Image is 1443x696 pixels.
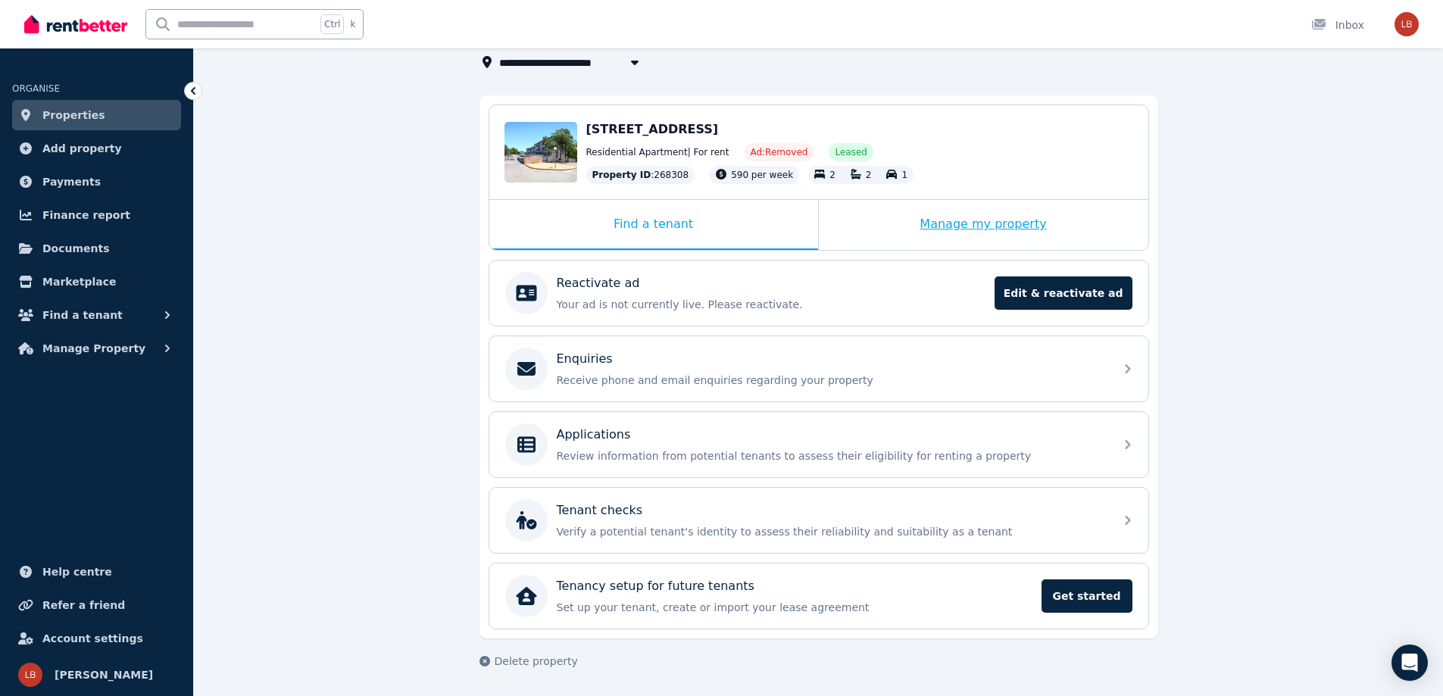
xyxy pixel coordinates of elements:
[1042,579,1132,613] span: Get started
[42,596,125,614] span: Refer a friend
[42,139,122,158] span: Add property
[557,600,1032,615] p: Set up your tenant, create or import your lease agreement
[42,629,143,648] span: Account settings
[557,448,1105,463] p: Review information from potential tenants to assess their eligibility for renting a property
[557,501,643,520] p: Tenant checks
[557,426,631,444] p: Applications
[557,577,754,595] p: Tenancy setup for future tenants
[42,306,123,324] span: Find a tenant
[557,373,1105,388] p: Receive phone and email enquiries regarding your property
[557,274,640,292] p: Reactivate ad
[12,233,181,264] a: Documents
[557,297,985,312] p: Your ad is not currently live. Please reactivate.
[42,339,145,357] span: Manage Property
[489,488,1148,553] a: Tenant checksVerify a potential tenant's identity to assess their reliability and suitability as ...
[12,200,181,230] a: Finance report
[866,170,872,180] span: 2
[489,261,1148,326] a: Reactivate adYour ad is not currently live. Please reactivate.Edit & reactivate ad
[42,273,116,291] span: Marketplace
[12,300,181,330] button: Find a tenant
[586,166,695,184] div: : 268308
[586,146,729,158] span: Residential Apartment | For rent
[1311,17,1364,33] div: Inbox
[819,200,1148,250] div: Manage my property
[42,173,101,191] span: Payments
[55,666,153,684] span: [PERSON_NAME]
[750,146,807,158] span: Ad: Removed
[42,106,105,124] span: Properties
[12,267,181,297] a: Marketplace
[1391,645,1428,681] div: Open Intercom Messenger
[12,557,181,587] a: Help centre
[479,654,578,669] button: Delete property
[489,563,1148,629] a: Tenancy setup for future tenantsSet up your tenant, create or import your lease agreementGet started
[489,336,1148,401] a: EnquiriesReceive phone and email enquiries regarding your property
[320,14,344,34] span: Ctrl
[557,524,1105,539] p: Verify a potential tenant's identity to assess their reliability and suitability as a tenant
[350,18,355,30] span: k
[731,170,793,180] span: 590 per week
[489,412,1148,477] a: ApplicationsReview information from potential tenants to assess their eligibility for renting a p...
[592,169,651,181] span: Property ID
[12,623,181,654] a: Account settings
[18,663,42,687] img: Louise Brodie
[901,170,907,180] span: 1
[12,333,181,364] button: Manage Property
[42,206,130,224] span: Finance report
[12,590,181,620] a: Refer a friend
[835,146,867,158] span: Leased
[24,13,127,36] img: RentBetter
[1395,12,1419,36] img: Louise Brodie
[42,563,112,581] span: Help centre
[495,654,578,669] span: Delete property
[12,83,60,94] span: ORGANISE
[995,276,1132,310] span: Edit & reactivate ad
[586,122,719,136] span: [STREET_ADDRESS]
[12,167,181,197] a: Payments
[42,239,110,257] span: Documents
[12,133,181,164] a: Add property
[557,350,613,368] p: Enquiries
[829,170,836,180] span: 2
[489,200,818,250] div: Find a tenant
[12,100,181,130] a: Properties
